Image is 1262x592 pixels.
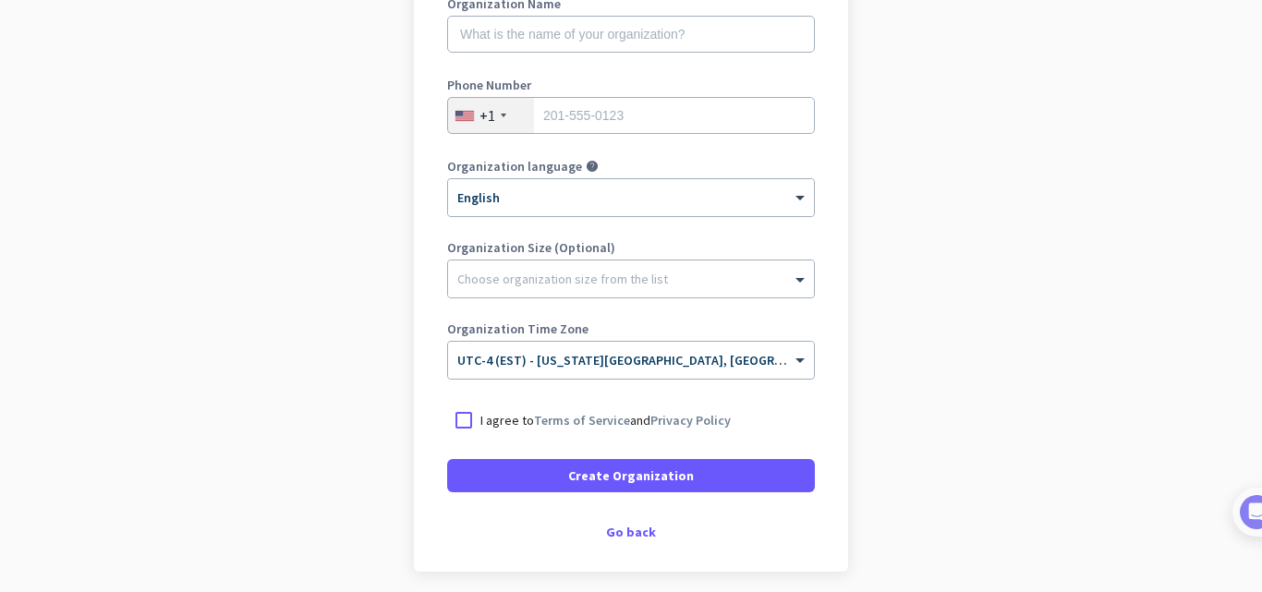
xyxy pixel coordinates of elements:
[650,412,731,429] a: Privacy Policy
[447,241,815,254] label: Organization Size (Optional)
[447,322,815,335] label: Organization Time Zone
[534,412,630,429] a: Terms of Service
[447,79,815,91] label: Phone Number
[568,466,694,485] span: Create Organization
[447,526,815,538] div: Go back
[479,106,495,125] div: +1
[586,160,599,173] i: help
[447,459,815,492] button: Create Organization
[480,411,731,429] p: I agree to and
[447,16,815,53] input: What is the name of your organization?
[447,160,582,173] label: Organization language
[447,97,815,134] input: 201-555-0123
